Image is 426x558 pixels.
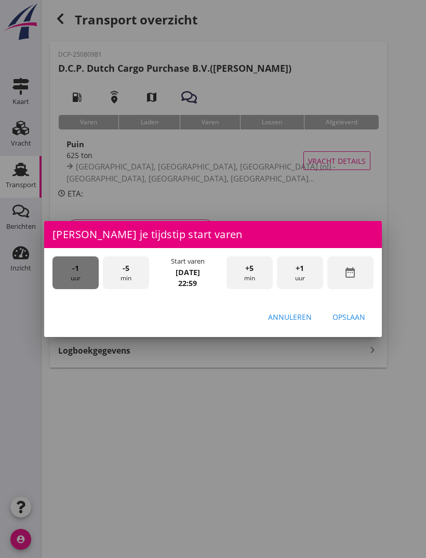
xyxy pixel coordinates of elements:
strong: 22:59 [178,278,197,288]
div: Annuleren [268,312,312,322]
div: uur [52,256,99,289]
button: Annuleren [260,308,320,327]
span: -5 [123,263,129,274]
span: -1 [72,263,79,274]
div: min [103,256,149,289]
span: +1 [296,263,304,274]
div: [PERSON_NAME] je tijdstip start varen [44,221,382,248]
div: Start varen [171,256,205,266]
strong: [DATE] [176,267,200,277]
span: +5 [245,263,254,274]
i: date_range [344,266,356,279]
button: Opslaan [324,308,374,327]
div: min [227,256,273,289]
div: Opslaan [332,312,365,322]
div: uur [277,256,323,289]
